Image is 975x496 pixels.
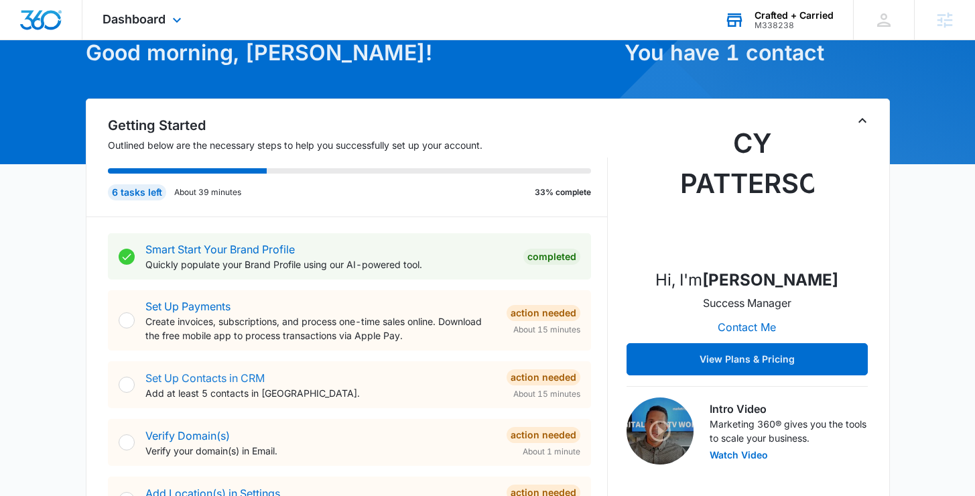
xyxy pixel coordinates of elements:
[680,123,814,257] img: Cy Patterson
[145,371,265,385] a: Set Up Contacts in CRM
[145,386,496,400] p: Add at least 5 contacts in [GEOGRAPHIC_DATA].
[145,257,513,271] p: Quickly populate your Brand Profile using our AI-powered tool.
[145,300,231,313] a: Set Up Payments
[523,446,580,458] span: About 1 minute
[710,417,868,445] p: Marketing 360® gives you the tools to scale your business.
[108,184,166,200] div: 6 tasks left
[108,138,608,152] p: Outlined below are the necessary steps to help you successfully set up your account.
[507,305,580,321] div: Action Needed
[625,37,890,69] h1: You have 1 contact
[145,314,496,343] p: Create invoices, subscriptions, and process one-time sales online. Download the free mobile app t...
[145,444,496,458] p: Verify your domain(s) in Email.
[108,115,608,135] h2: Getting Started
[507,427,580,443] div: Action Needed
[513,324,580,336] span: About 15 minutes
[507,369,580,385] div: Action Needed
[145,429,230,442] a: Verify Domain(s)
[103,12,166,26] span: Dashboard
[755,21,834,30] div: account id
[702,270,838,290] strong: [PERSON_NAME]
[655,268,838,292] p: Hi, I'm
[627,343,868,375] button: View Plans & Pricing
[627,397,694,464] img: Intro Video
[535,186,591,198] p: 33% complete
[710,450,768,460] button: Watch Video
[704,311,789,343] button: Contact Me
[854,113,870,129] button: Toggle Collapse
[703,295,791,311] p: Success Manager
[755,10,834,21] div: account name
[86,37,616,69] h1: Good morning, [PERSON_NAME]!
[145,243,295,256] a: Smart Start Your Brand Profile
[710,401,868,417] h3: Intro Video
[174,186,241,198] p: About 39 minutes
[513,388,580,400] span: About 15 minutes
[523,249,580,265] div: Completed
